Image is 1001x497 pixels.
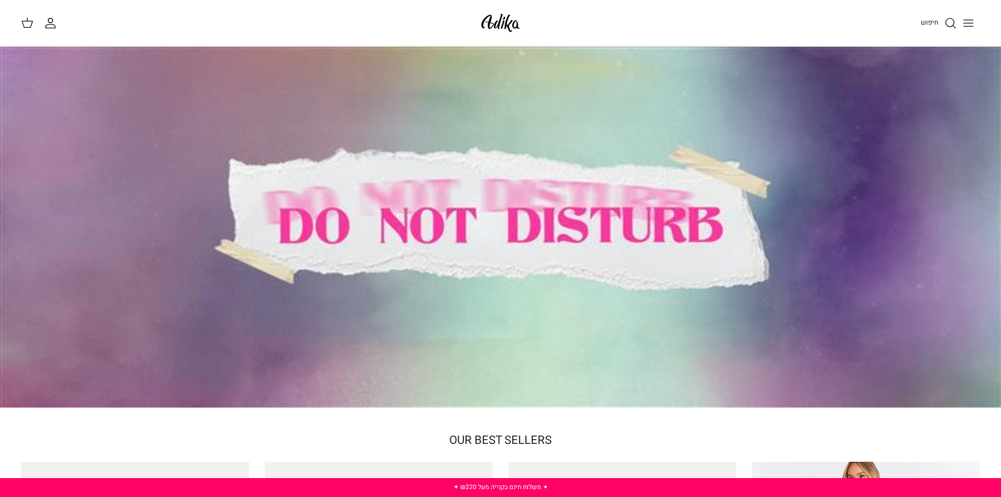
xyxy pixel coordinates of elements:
[957,12,980,35] button: Toggle menu
[453,482,548,492] a: ✦ משלוח חינם בקנייה מעל ₪220 ✦
[478,11,523,35] img: Adika IL
[449,432,552,449] a: OUR BEST SELLERS
[44,17,61,29] a: החשבון שלי
[921,17,938,27] span: חיפוש
[921,17,957,29] a: חיפוש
